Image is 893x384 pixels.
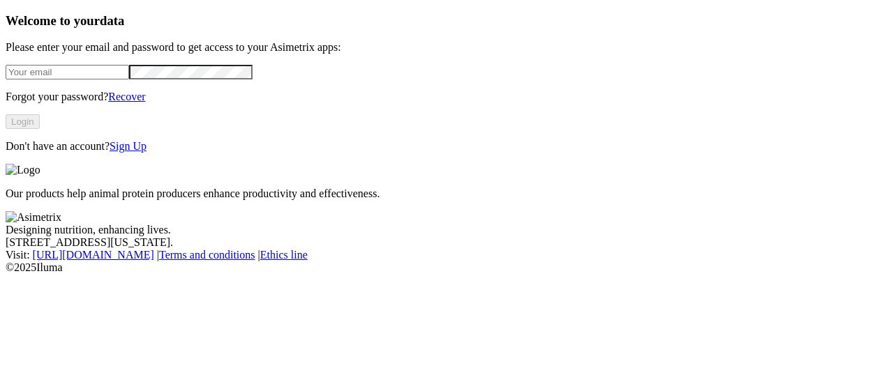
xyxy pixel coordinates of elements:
a: [URL][DOMAIN_NAME] [33,249,154,261]
img: Logo [6,164,40,176]
a: Ethics line [260,249,308,261]
p: Don't have an account? [6,140,887,153]
a: Recover [108,91,145,102]
h3: Welcome to your [6,13,887,29]
div: Visit : | | [6,249,887,261]
input: Your email [6,65,129,79]
a: Sign Up [110,140,147,152]
p: Please enter your email and password to get access to your Asimetrix apps: [6,41,887,54]
div: [STREET_ADDRESS][US_STATE]. [6,236,887,249]
img: Asimetrix [6,211,61,224]
a: Terms and conditions [159,249,255,261]
span: data [100,13,124,28]
p: Our products help animal protein producers enhance productivity and effectiveness. [6,187,887,200]
p: Forgot your password? [6,91,887,103]
div: © 2025 Iluma [6,261,887,274]
div: Designing nutrition, enhancing lives. [6,224,887,236]
button: Login [6,114,40,129]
